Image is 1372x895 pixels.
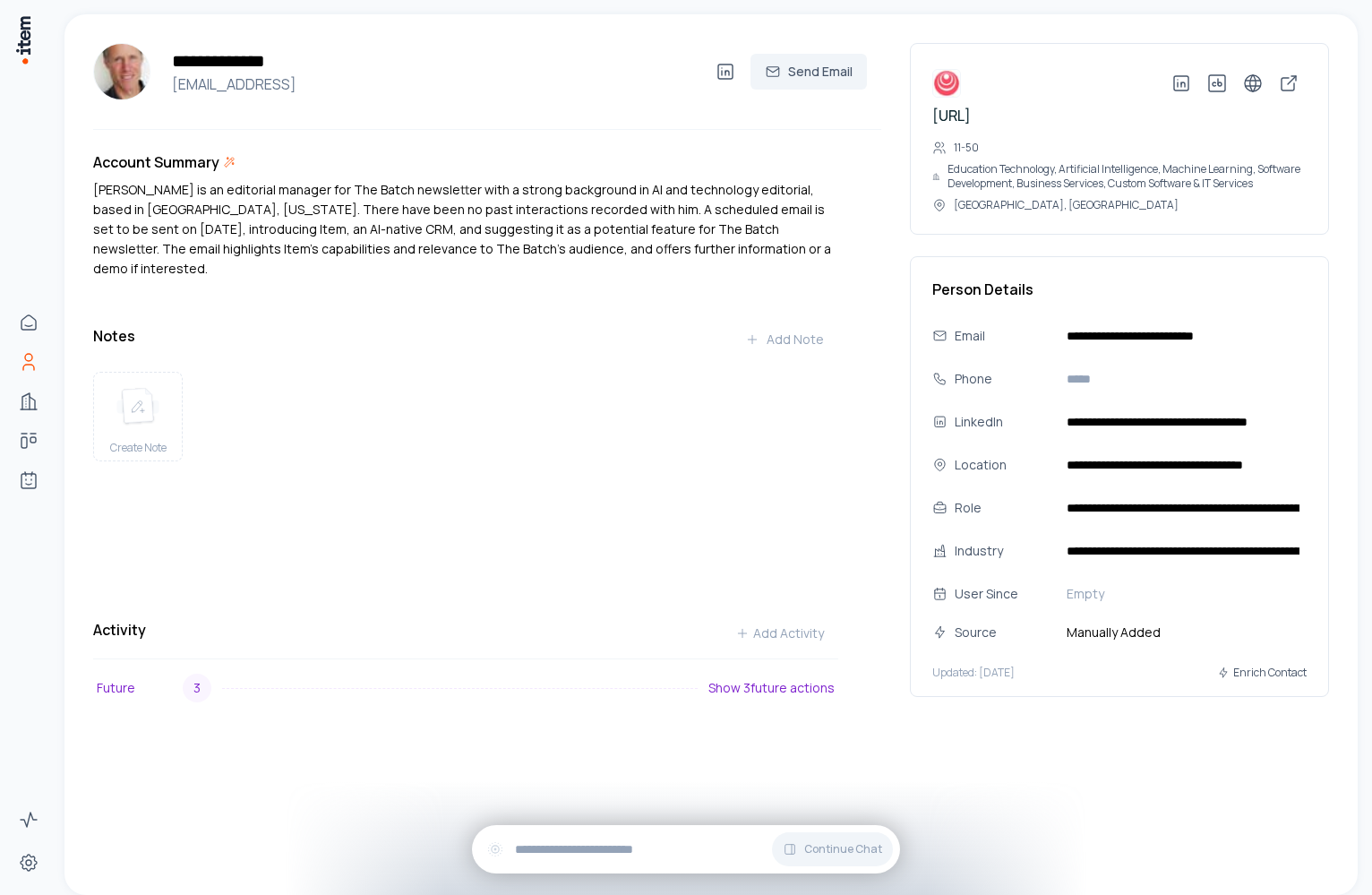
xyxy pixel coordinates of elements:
span: Empty [1067,585,1104,603]
div: Add Note [745,331,824,349]
a: Settings [11,845,47,881]
div: Role [955,498,1052,518]
h3: Account Summary [93,151,219,173]
a: Home [11,305,47,340]
h4: [EMAIL_ADDRESS] [165,73,707,95]
img: Ted Greenwald [93,43,150,100]
div: [PERSON_NAME] is an editorial manager for The Batch newsletter with a strong background in AI and... [93,180,838,279]
h3: Activity [93,619,146,641]
div: 3 [183,674,211,702]
p: Updated: [DATE] [932,666,1015,680]
button: Future3Show 3future actions [93,667,838,710]
div: LinkedIn [955,412,1052,432]
p: Education Technology, Artificial Intelligence, Machine Learning, Software Development, Business S... [948,162,1307,191]
img: DeepLearning.AI [932,69,961,98]
img: create note [116,387,159,426]
button: Continue Chat [772,832,893,866]
p: Future [97,678,183,698]
span: Manually Added [1059,623,1307,642]
div: Continue Chat [472,825,900,873]
button: Enrich Contact [1217,657,1307,689]
div: Location [955,455,1052,475]
p: 11-50 [954,141,979,155]
a: Activity [11,802,47,838]
div: Industry [955,541,1052,561]
a: People [11,344,47,380]
a: Agents [11,462,47,498]
h3: Person Details [932,279,1307,300]
a: Companies [11,383,47,419]
h3: Notes [93,325,135,347]
span: Create Note [110,441,167,455]
img: Item Brain Logo [14,14,32,65]
button: Add Activity [721,615,838,651]
span: Continue Chat [804,842,882,856]
a: Deals [11,423,47,459]
a: [URL] [932,106,971,125]
div: Email [955,326,1052,346]
div: Phone [955,369,1052,389]
p: Show 3 future actions [708,679,835,697]
button: create noteCreate Note [93,372,183,461]
button: Empty [1059,580,1307,608]
div: User Since [955,584,1052,604]
p: [GEOGRAPHIC_DATA], [GEOGRAPHIC_DATA] [954,198,1179,212]
button: Add Note [731,322,838,357]
button: Send Email [750,54,867,90]
div: Source [955,623,1052,642]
